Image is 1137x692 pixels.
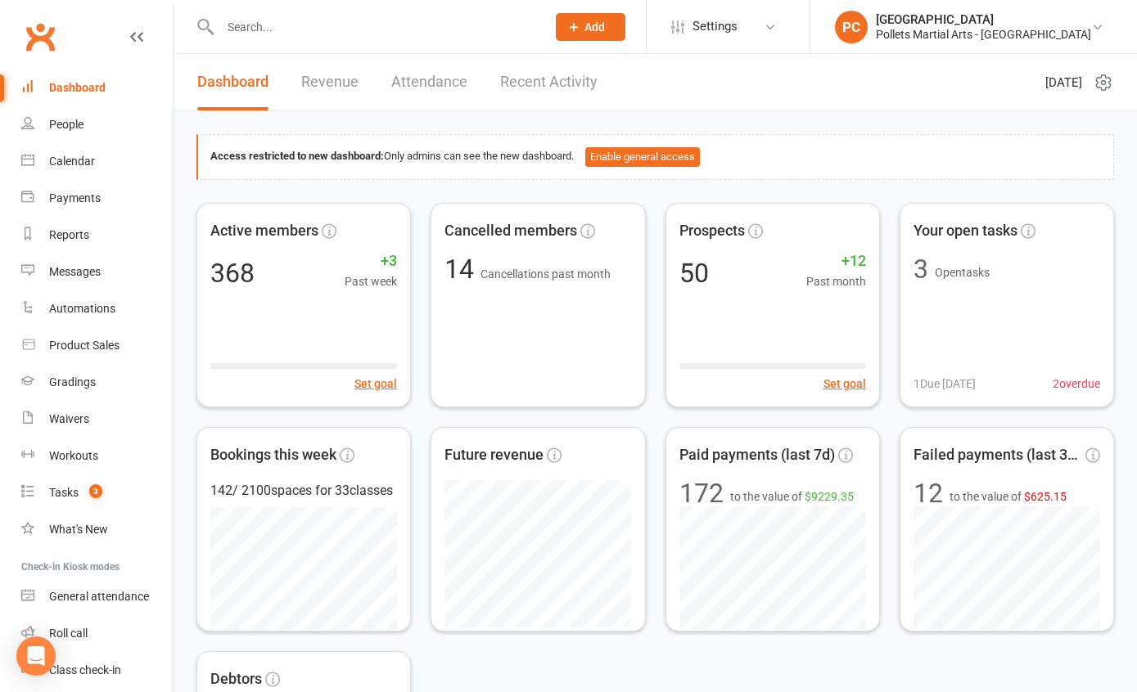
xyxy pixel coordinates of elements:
[21,438,173,474] a: Workouts
[49,339,120,352] div: Product Sales
[444,219,577,243] span: Cancelled members
[21,474,173,511] a: Tasks 3
[210,147,1101,167] div: Only admins can see the new dashboard.
[876,12,1091,27] div: [GEOGRAPHIC_DATA]
[950,488,1067,506] span: to the value of
[935,266,990,279] span: Open tasks
[500,54,598,110] a: Recent Activity
[49,523,108,536] div: What's New
[21,364,173,401] a: Gradings
[49,191,101,204] div: Payments
[21,652,173,689] a: Class kiosk mode
[21,578,173,615] a: General attendance kiosk mode
[914,219,1017,243] span: Your open tasks
[301,54,359,110] a: Revenue
[21,327,173,364] a: Product Sales
[693,8,738,45] span: Settings
[914,480,943,506] div: 12
[345,272,397,290] span: Past week
[354,375,397,393] button: Set goal
[49,590,149,603] div: General attendance
[679,260,709,286] div: 50
[21,290,173,327] a: Automations
[21,217,173,254] a: Reports
[49,412,89,425] div: Waivers
[21,615,173,652] a: Roll call
[210,260,255,286] div: 368
[345,249,397,273] span: +3
[1024,490,1067,503] span: $625.15
[679,480,724,506] div: 172
[16,636,56,676] div: Open Intercom Messenger
[21,511,173,548] a: What's New
[89,484,102,498] span: 3
[481,267,611,281] span: Cancellations past month
[21,254,173,290] a: Messages
[49,228,89,241] div: Reports
[914,375,976,393] span: 1 Due [DATE]
[876,27,1091,42] div: Pollets Martial Arts - [GEOGRAPHIC_DATA]
[49,118,83,131] div: People
[21,180,173,217] a: Payments
[21,106,173,143] a: People
[679,443,835,467] span: Paid payments (last 7d)
[391,54,467,110] a: Attendance
[444,443,544,467] span: Future revenue
[914,256,928,282] div: 3
[49,627,88,640] div: Roll call
[210,443,336,467] span: Bookings this week
[585,147,700,167] button: Enable general access
[49,265,101,278] div: Messages
[210,667,262,691] span: Debtors
[21,143,173,180] a: Calendar
[49,486,79,499] div: Tasks
[49,375,96,389] div: Gradings
[806,249,866,273] span: +12
[210,219,318,243] span: Active members
[210,480,397,501] div: 142 / 2100 spaces for 33 classes
[49,663,121,676] div: Class check-in
[806,272,866,290] span: Past month
[805,490,854,503] span: $9229.35
[679,219,745,243] span: Prospects
[210,150,384,162] strong: Access restricted to new dashboard:
[49,155,95,168] div: Calendar
[21,401,173,438] a: Waivers
[556,13,625,41] button: Add
[584,20,605,34] span: Add
[215,16,535,38] input: Search...
[49,449,98,462] div: Workouts
[1053,375,1100,393] span: 2 overdue
[21,70,173,106] a: Dashboard
[444,254,481,285] span: 14
[20,16,61,57] a: Clubworx
[914,443,1082,467] span: Failed payments (last 30d)
[49,81,106,94] div: Dashboard
[49,302,115,315] div: Automations
[835,11,868,43] div: PC
[197,54,268,110] a: Dashboard
[823,375,866,393] button: Set goal
[730,488,854,506] span: to the value of
[1045,73,1082,92] span: [DATE]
